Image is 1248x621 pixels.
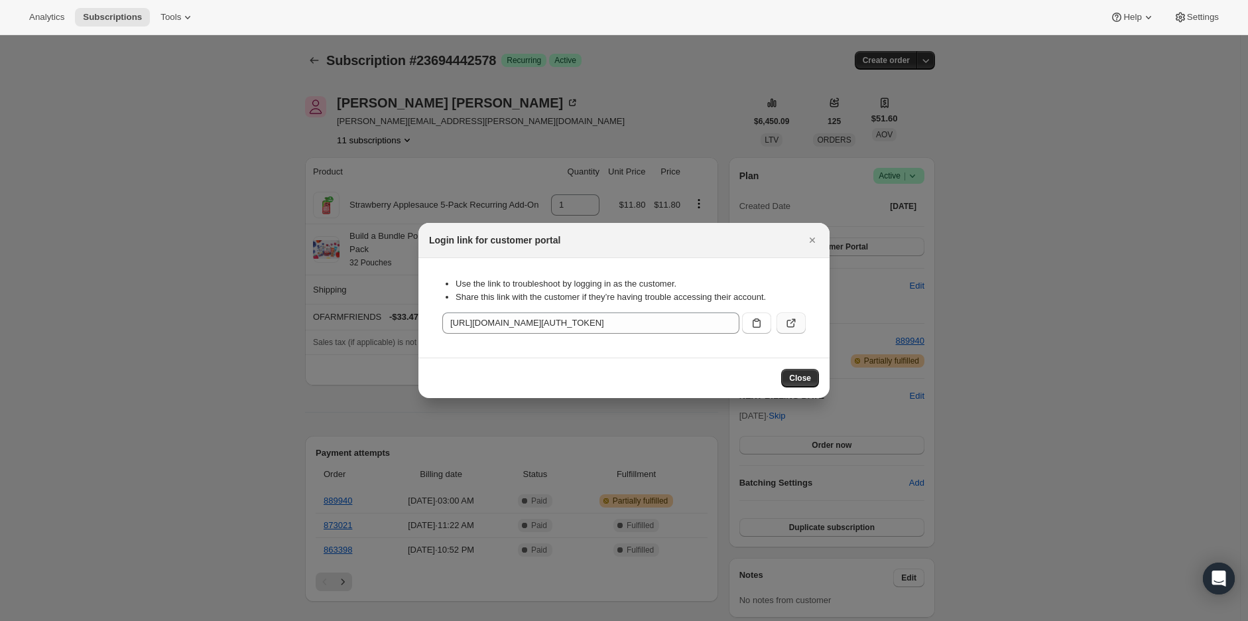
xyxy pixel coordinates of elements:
button: Subscriptions [75,8,150,27]
span: Close [789,373,811,383]
span: Tools [160,12,181,23]
span: Help [1123,12,1141,23]
li: Share this link with the customer if they’re having trouble accessing their account. [456,291,806,304]
h2: Login link for customer portal [429,234,560,247]
span: Analytics [29,12,64,23]
button: Tools [153,8,202,27]
button: Close [781,369,819,387]
button: Settings [1166,8,1227,27]
button: Analytics [21,8,72,27]
span: Settings [1187,12,1219,23]
li: Use the link to troubleshoot by logging in as the customer. [456,277,806,291]
div: Open Intercom Messenger [1203,563,1235,594]
button: Help [1102,8,1162,27]
button: Close [803,231,822,249]
span: Subscriptions [83,12,142,23]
